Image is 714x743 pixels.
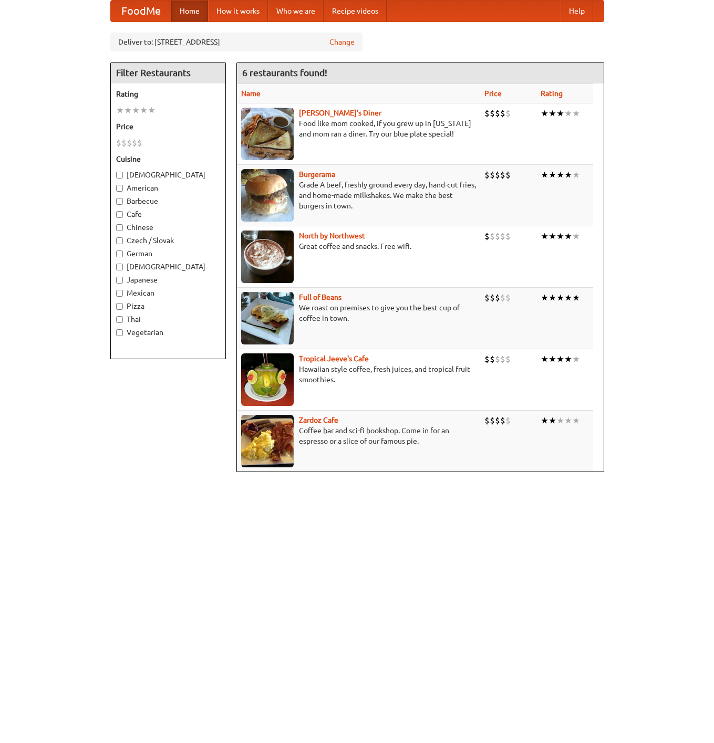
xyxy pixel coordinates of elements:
[564,108,572,119] li: ★
[500,292,505,304] li: $
[241,292,294,344] img: beans.jpg
[299,232,365,240] a: North by Northwest
[299,293,342,301] a: Full of Beans
[564,231,572,242] li: ★
[116,121,220,132] h5: Price
[241,353,294,406] img: jeeves.jpg
[549,108,556,119] li: ★
[116,301,220,311] label: Pizza
[116,237,123,244] input: Czech / Slovak
[572,353,580,365] li: ★
[241,241,476,252] p: Great coffee and snacks. Free wifi.
[490,108,495,119] li: $
[549,415,556,426] li: ★
[495,353,500,365] li: $
[132,137,137,149] li: $
[495,415,500,426] li: $
[549,353,556,365] li: ★
[268,1,324,22] a: Who we are
[572,169,580,181] li: ★
[241,302,476,323] p: We roast on premises to give you the best cup of coffee in town.
[116,261,220,272] label: [DEMOGRAPHIC_DATA]
[241,364,476,385] p: Hawaiian style coffee, fresh juices, and tropical fruit smoothies.
[564,169,572,181] li: ★
[111,62,225,83] h4: Filter Restaurants
[116,277,123,284] input: Japanese
[116,104,124,116] li: ★
[111,1,171,22] a: FoodMe
[121,137,127,149] li: $
[116,211,123,218] input: Cafe
[490,169,495,181] li: $
[116,196,220,206] label: Barbecue
[484,169,490,181] li: $
[500,108,505,119] li: $
[505,292,511,304] li: $
[299,354,369,363] a: Tropical Jeeve's Cafe
[495,108,500,119] li: $
[490,415,495,426] li: $
[208,1,268,22] a: How it works
[541,108,549,119] li: ★
[505,231,511,242] li: $
[500,415,505,426] li: $
[561,1,593,22] a: Help
[116,288,220,298] label: Mexican
[116,209,220,219] label: Cafe
[116,275,220,285] label: Japanese
[541,231,549,242] li: ★
[329,37,355,47] a: Change
[500,231,505,242] li: $
[241,231,294,283] img: north.jpg
[140,104,148,116] li: ★
[116,154,220,164] h5: Cuisine
[556,231,564,242] li: ★
[484,353,490,365] li: $
[564,415,572,426] li: ★
[549,231,556,242] li: ★
[241,108,294,160] img: sallys.jpg
[241,169,294,222] img: burgerama.jpg
[116,224,123,231] input: Chinese
[541,353,549,365] li: ★
[572,108,580,119] li: ★
[124,104,132,116] li: ★
[148,104,156,116] li: ★
[484,292,490,304] li: $
[299,109,381,117] a: [PERSON_NAME]'s Diner
[556,108,564,119] li: ★
[299,170,335,179] a: Burgerama
[241,180,476,211] p: Grade A beef, freshly ground every day, hand-cut fries, and home-made milkshakes. We make the bes...
[490,231,495,242] li: $
[500,169,505,181] li: $
[116,198,123,205] input: Barbecue
[116,183,220,193] label: American
[572,415,580,426] li: ★
[242,68,327,78] ng-pluralize: 6 restaurants found!
[299,416,338,424] a: Zardoz Cafe
[116,248,220,259] label: German
[116,170,220,180] label: [DEMOGRAPHIC_DATA]
[505,108,511,119] li: $
[116,327,220,338] label: Vegetarian
[127,137,132,149] li: $
[116,264,123,270] input: [DEMOGRAPHIC_DATA]
[541,292,549,304] li: ★
[241,415,294,467] img: zardoz.jpg
[505,169,511,181] li: $
[116,137,121,149] li: $
[556,353,564,365] li: ★
[116,303,123,310] input: Pizza
[116,316,123,323] input: Thai
[556,415,564,426] li: ★
[171,1,208,22] a: Home
[324,1,387,22] a: Recipe videos
[541,169,549,181] li: ★
[490,353,495,365] li: $
[116,185,123,192] input: American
